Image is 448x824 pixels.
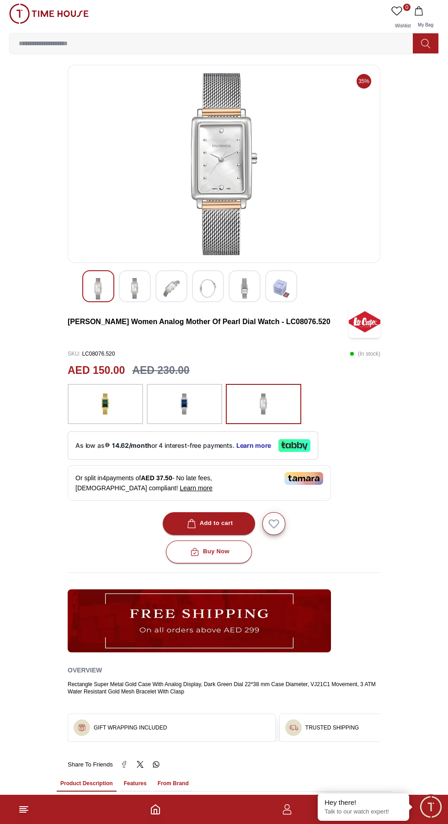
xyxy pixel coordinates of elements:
[200,278,216,299] img: LEE COOPER Women Analog Dark Green Dial Watch - LC08076.170
[284,472,323,485] img: Tamara
[68,681,380,695] div: Rectangle Super Metal Gold Case With Analog Display, Dark Green Dial 22*38 mm Case Diameter, VJ21...
[94,724,167,731] h3: GIFT WRAPPING INCLUDED
[127,278,143,299] img: LEE COOPER Women Analog Dark Green Dial Watch - LC08076.170
[120,776,150,792] button: Features
[289,723,298,732] img: ...
[77,723,86,732] img: ...
[68,465,331,501] div: Or split in 4 payments of - No late fees, [DEMOGRAPHIC_DATA] compliant!
[236,278,253,299] img: LEE COOPER Women Analog Dark Green Dial Watch - LC08076.170
[305,724,359,731] h3: TRUSTED SHIPPING
[403,4,411,11] span: 0
[68,589,331,652] img: ...
[163,512,256,535] button: Add to cart
[68,362,125,378] h2: AED 150.00
[349,306,380,338] img: LEE COOPER Women Analog Mother Of Pearl Dial Watch - LC08076.520
[412,4,439,33] button: My Bag
[68,347,115,361] p: LC08076.520
[68,316,349,327] h3: [PERSON_NAME] Women Analog Mother Of Pearl Dial Watch - LC08076.520
[57,776,117,792] button: Product Description
[188,546,229,557] div: Buy Now
[132,362,189,378] h3: AED 230.00
[391,23,414,28] span: Wishlist
[350,347,380,361] p: ( In stock )
[94,388,117,420] img: ...
[68,663,102,677] h2: Overview
[180,484,213,492] span: Learn more
[325,808,402,816] p: Talk to our watch expert!
[75,73,373,255] img: LEE COOPER Women Analog Dark Green Dial Watch - LC08076.170
[163,278,180,299] img: LEE COOPER Women Analog Dark Green Dial Watch - LC08076.170
[173,388,196,420] img: ...
[252,388,275,420] img: ...
[273,278,289,299] img: LEE COOPER Women Analog Dark Green Dial Watch - LC08076.170
[150,804,161,815] a: Home
[325,798,402,807] div: Hey there!
[166,541,252,563] button: Buy Now
[68,351,80,357] span: SKU :
[90,278,107,299] img: LEE COOPER Women Analog Dark Green Dial Watch - LC08076.170
[418,794,443,819] div: Chat Widget
[154,776,192,792] button: From Brand
[185,518,233,529] div: Add to cart
[389,4,412,33] a: 0Wishlist
[141,474,172,482] span: AED 37.50
[357,74,371,89] span: 35%
[9,4,89,24] img: ...
[414,22,437,27] span: My Bag
[68,760,113,769] span: Share To Friends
